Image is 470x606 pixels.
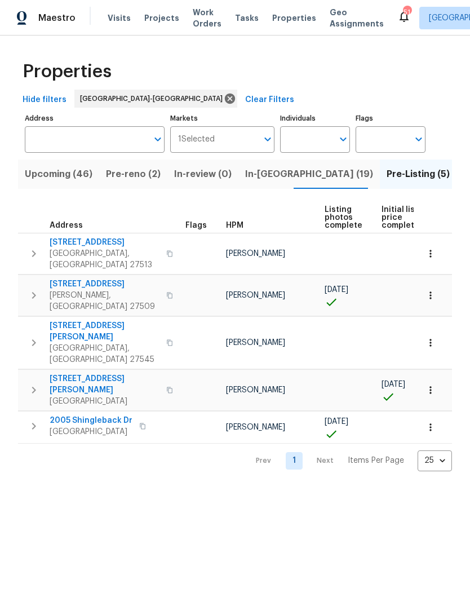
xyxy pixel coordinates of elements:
span: 2005 Shingleback Dr [50,415,132,426]
span: [STREET_ADDRESS] [50,237,159,248]
div: [GEOGRAPHIC_DATA]-[GEOGRAPHIC_DATA] [74,90,237,108]
span: Visits [108,12,131,24]
button: Open [411,131,427,147]
span: 1 Selected [178,135,215,144]
nav: Pagination Navigation [245,450,452,471]
span: Properties [23,66,112,77]
label: Flags [356,115,425,122]
span: [PERSON_NAME], [GEOGRAPHIC_DATA] 27509 [50,290,159,312]
span: Flags [185,222,207,229]
span: [STREET_ADDRESS][PERSON_NAME] [50,373,159,396]
label: Markets [170,115,275,122]
span: Projects [144,12,179,24]
span: [PERSON_NAME] [226,339,285,347]
span: Work Orders [193,7,221,29]
span: [DATE] [382,381,405,388]
span: Initial list price complete [382,206,419,229]
span: [GEOGRAPHIC_DATA], [GEOGRAPHIC_DATA] 27545 [50,343,159,365]
label: Individuals [280,115,350,122]
span: HPM [226,222,243,229]
label: Address [25,115,165,122]
span: [GEOGRAPHIC_DATA] [50,396,159,407]
span: [GEOGRAPHIC_DATA] [50,426,132,437]
span: Address [50,222,83,229]
p: Items Per Page [348,455,404,466]
span: In-[GEOGRAPHIC_DATA] (19) [245,166,373,182]
span: Tasks [235,14,259,22]
span: Clear Filters [245,93,294,107]
button: Clear Filters [241,90,299,110]
button: Open [150,131,166,147]
span: [PERSON_NAME] [226,250,285,258]
span: [GEOGRAPHIC_DATA], [GEOGRAPHIC_DATA] 27513 [50,248,159,271]
a: Goto page 1 [286,452,303,470]
span: [STREET_ADDRESS] [50,278,159,290]
span: Pre-reno (2) [106,166,161,182]
span: [DATE] [325,286,348,294]
span: Upcoming (46) [25,166,92,182]
span: Geo Assignments [330,7,384,29]
span: Hide filters [23,93,66,107]
span: In-review (0) [174,166,232,182]
span: [PERSON_NAME] [226,291,285,299]
div: 25 [418,446,452,475]
span: [DATE] [325,418,348,426]
span: Properties [272,12,316,24]
span: Listing photos complete [325,206,362,229]
button: Open [260,131,276,147]
span: [GEOGRAPHIC_DATA]-[GEOGRAPHIC_DATA] [80,93,227,104]
button: Hide filters [18,90,71,110]
span: Maestro [38,12,76,24]
span: [PERSON_NAME] [226,386,285,394]
span: Pre-Listing (5) [387,166,450,182]
button: Open [335,131,351,147]
span: [PERSON_NAME] [226,423,285,431]
span: [STREET_ADDRESS][PERSON_NAME] [50,320,159,343]
div: 51 [403,7,411,18]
